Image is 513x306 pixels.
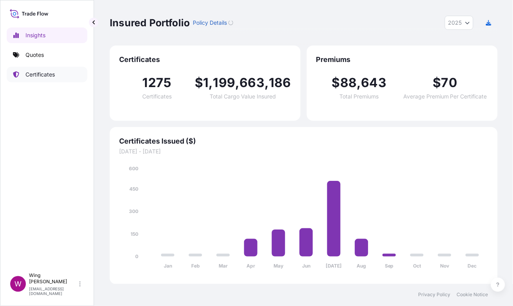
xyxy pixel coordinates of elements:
[7,67,87,82] a: Certificates
[15,280,22,288] span: W
[25,51,44,59] p: Quotes
[131,231,138,237] tspan: 150
[119,137,488,146] span: Certificates Issued ($)
[142,94,172,99] span: Certificates
[29,272,78,285] p: Wing [PERSON_NAME]
[340,94,379,99] span: Total Premiums
[357,263,366,269] tspan: Aug
[316,55,488,64] span: Premiums
[361,76,387,89] span: 643
[143,76,172,89] span: 1275
[213,76,236,89] span: 199
[210,94,276,99] span: Total Cargo Value Insured
[195,76,203,89] span: $
[302,263,310,269] tspan: Jun
[332,76,340,89] span: $
[357,76,361,89] span: ,
[129,209,138,215] tspan: 300
[440,263,450,269] tspan: Nov
[326,263,342,269] tspan: [DATE]
[119,148,488,155] span: [DATE] - [DATE]
[228,20,233,25] div: Loading
[269,76,291,89] span: 186
[340,76,357,89] span: 88
[228,16,233,29] button: Loading
[129,186,138,192] tspan: 450
[25,31,45,39] p: Insights
[129,166,138,171] tspan: 600
[457,292,488,298] a: Cookie Notice
[193,19,227,27] p: Policy Details
[7,27,87,43] a: Insights
[403,94,487,99] span: Average Premium Per Certificate
[29,286,78,296] p: [EMAIL_ADDRESS][DOMAIN_NAME]
[164,263,172,269] tspan: Jan
[468,263,477,269] tspan: Dec
[274,263,284,269] tspan: May
[419,292,451,298] a: Privacy Policy
[110,16,190,29] p: Insured Portfolio
[25,71,55,78] p: Certificates
[445,16,473,30] button: Year Selector
[385,263,394,269] tspan: Sep
[448,19,462,27] span: 2025
[119,55,291,64] span: Certificates
[413,263,421,269] tspan: Oct
[240,76,265,89] span: 663
[247,263,255,269] tspan: Apr
[135,253,138,259] tspan: 0
[219,263,228,269] tspan: Mar
[441,76,457,89] span: 70
[191,263,200,269] tspan: Feb
[235,76,239,89] span: ,
[433,76,441,89] span: $
[209,76,213,89] span: ,
[7,47,87,63] a: Quotes
[265,76,269,89] span: ,
[203,76,208,89] span: 1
